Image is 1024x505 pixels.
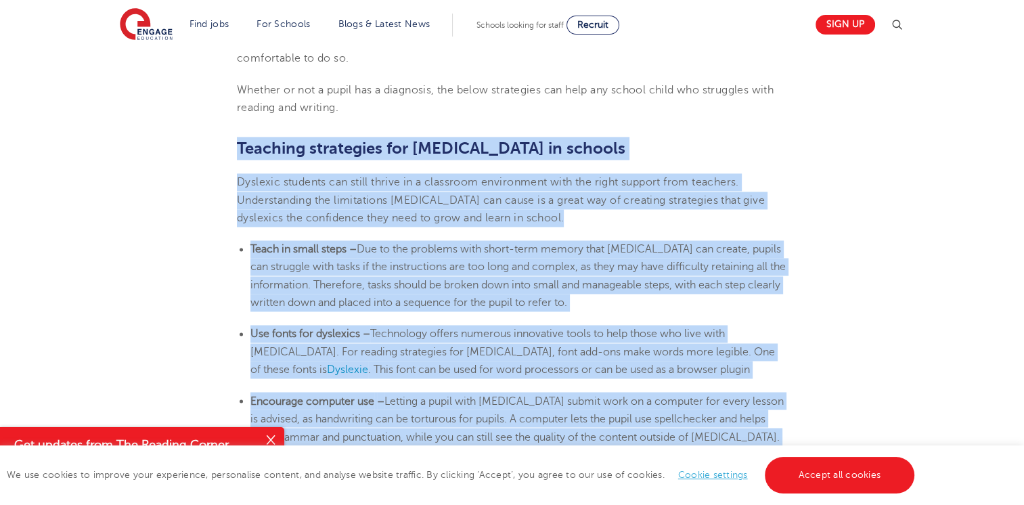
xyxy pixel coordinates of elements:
[816,15,875,35] a: Sign up
[476,20,564,30] span: Schools looking for staff
[765,457,915,493] a: Accept all cookies
[237,176,765,224] span: Dyslexic students can still thrive in a classroom environment with the right support from teacher...
[250,328,370,340] b: Use fonts for dyslexics –
[250,328,775,376] span: Technology offers numerous innovative tools to help those who live with [MEDICAL_DATA]. For readi...
[566,16,619,35] a: Recruit
[7,470,918,480] span: We use cookies to improve your experience, personalise content, and analyse website traffic. By c...
[327,364,368,376] a: Dyslexie
[250,243,786,309] span: Due to the problems with short-term memory that [MEDICAL_DATA] can create, pupils can struggle wi...
[250,395,374,407] b: Encourage computer use
[120,8,173,42] img: Engage Education
[250,395,784,443] span: Letting a pupil with [MEDICAL_DATA] submit work on a computer for every lesson is advised, as han...
[250,243,357,255] b: Teach in small steps –
[377,395,384,407] b: –
[190,19,229,29] a: Find jobs
[678,470,748,480] a: Cookie settings
[257,427,284,454] button: Close
[237,84,774,114] span: Whether or not a pupil has a diagnosis, the below strategies can help any school child who strugg...
[577,20,608,30] span: Recruit
[14,437,256,454] h4: Get updates from The Reading Corner
[368,364,750,376] span: . This font can be used for word processors or can be used as a browser plugin
[237,139,625,158] b: Teaching strategies for [MEDICAL_DATA] in schools
[338,19,430,29] a: Blogs & Latest News
[257,19,310,29] a: For Schools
